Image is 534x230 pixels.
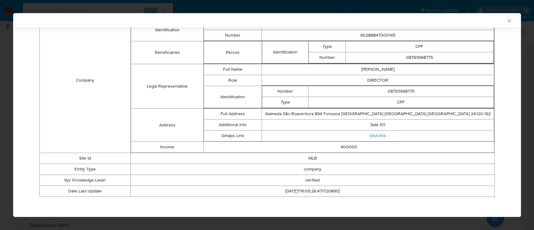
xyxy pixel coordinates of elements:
[40,164,131,175] td: Entity Type
[204,41,262,64] td: Person
[308,97,494,108] td: CPF
[262,75,494,86] td: DIRECTOR
[262,109,494,120] td: Alameda São Boaventura 894 Fonseca [GEOGRAPHIC_DATA] [GEOGRAPHIC_DATA] [GEOGRAPHIC_DATA] 24120-192
[308,86,494,97] td: 08793668775
[506,18,512,23] button: Fechar a janela
[40,175,131,186] td: Kyc Knowledge Level
[204,109,262,120] td: Full Address
[262,64,494,75] td: [PERSON_NAME]
[40,153,131,164] td: Site Id
[131,64,203,109] td: Legal Representative
[262,30,494,41] td: 60288847000145
[204,30,262,41] td: Number
[40,186,131,197] td: Date Last Update
[130,153,494,164] td: MLB
[309,41,346,52] td: Type
[262,41,308,64] td: Identification
[346,52,493,63] td: 08793668775
[130,164,494,175] td: company
[13,13,521,217] div: closure-recommendation-modal
[262,97,308,108] td: Type
[204,120,262,130] td: Additional Info
[204,64,262,75] td: Full Name
[262,120,494,130] td: Sala 101
[130,175,494,186] td: verified
[40,8,131,153] td: Company
[204,86,262,108] td: Identification
[130,186,494,197] td: [DATE]T16:05:26.471720891Z
[346,41,493,52] td: CPF
[262,86,308,97] td: Number
[131,41,203,64] td: Beneficiaries
[309,52,346,63] td: Number
[131,19,203,41] td: Identification
[204,130,262,141] td: Gmaps Link
[204,75,262,86] td: Role
[131,109,203,142] td: Address
[204,142,494,153] td: 400000
[370,132,386,139] a: Visit link
[131,142,203,153] td: Income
